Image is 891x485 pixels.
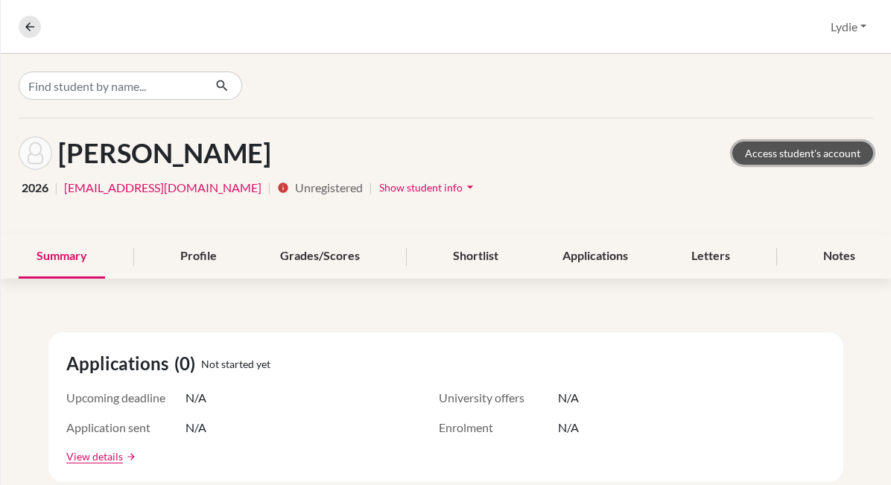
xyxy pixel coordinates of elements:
span: 2026 [22,179,48,197]
span: N/A [186,389,206,407]
span: N/A [558,419,579,437]
span: University offers [439,389,558,407]
div: Letters [673,235,748,279]
span: Applications [66,350,174,377]
button: Lydie [824,13,873,41]
span: Unregistered [295,179,363,197]
img: Letian Shi's avatar [19,136,52,170]
i: info [277,182,289,194]
a: View details [66,448,123,464]
div: Summary [19,235,105,279]
span: (0) [174,350,201,377]
span: | [369,179,372,197]
input: Find student by name... [19,72,203,100]
span: Enrolment [439,419,558,437]
span: Upcoming deadline [66,389,186,407]
div: Grades/Scores [262,235,378,279]
span: N/A [186,419,206,437]
a: Access student's account [732,142,873,165]
h1: [PERSON_NAME] [58,137,271,169]
span: | [267,179,271,197]
span: | [54,179,58,197]
a: [EMAIL_ADDRESS][DOMAIN_NAME] [64,179,261,197]
span: Application sent [66,419,186,437]
i: arrow_drop_down [463,180,478,194]
span: N/A [558,389,579,407]
span: Not started yet [201,356,270,372]
div: Applications [545,235,646,279]
div: Notes [805,235,873,279]
span: Show student info [379,181,463,194]
a: arrow_forward [123,451,136,462]
button: Show student infoarrow_drop_down [378,176,478,199]
div: Shortlist [435,235,516,279]
div: Profile [162,235,235,279]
